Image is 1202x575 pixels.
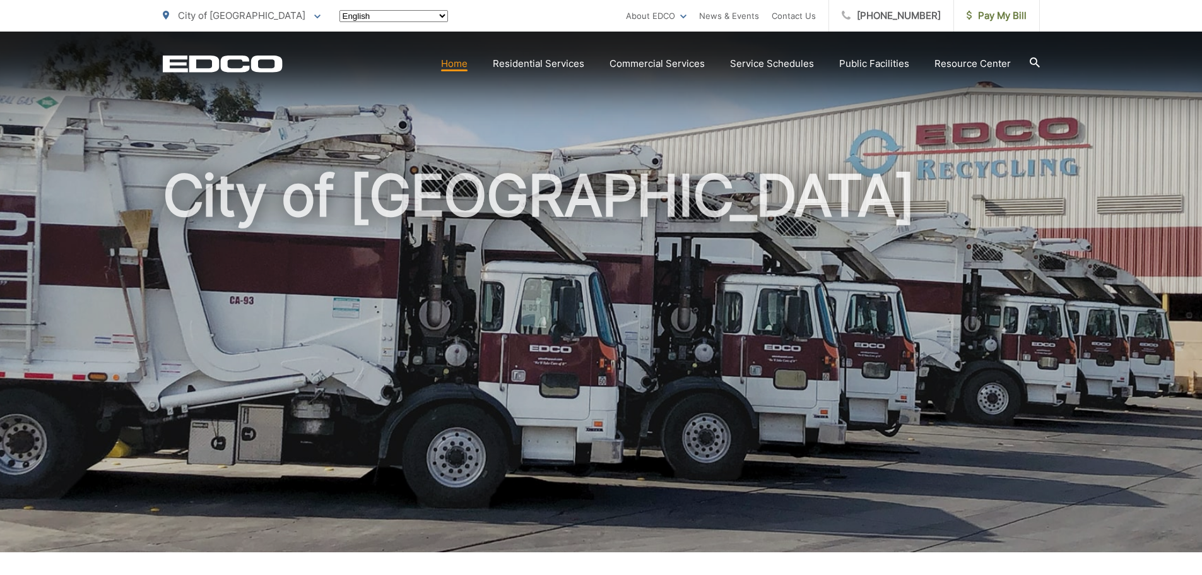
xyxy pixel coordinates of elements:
[772,8,816,23] a: Contact Us
[163,164,1040,564] h1: City of [GEOGRAPHIC_DATA]
[163,55,283,73] a: EDCD logo. Return to the homepage.
[610,56,705,71] a: Commercial Services
[699,8,759,23] a: News & Events
[967,8,1027,23] span: Pay My Bill
[178,9,305,21] span: City of [GEOGRAPHIC_DATA]
[339,10,448,22] select: Select a language
[839,56,909,71] a: Public Facilities
[441,56,468,71] a: Home
[730,56,814,71] a: Service Schedules
[626,8,686,23] a: About EDCO
[934,56,1011,71] a: Resource Center
[493,56,584,71] a: Residential Services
